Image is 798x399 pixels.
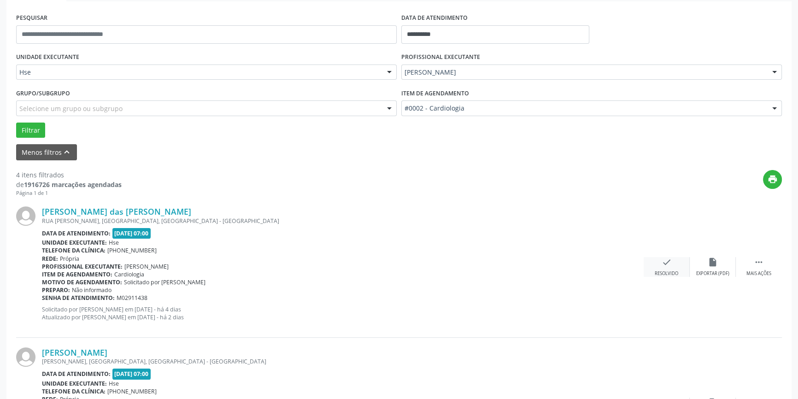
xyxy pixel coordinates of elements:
span: #0002 - Cardiologia [405,104,763,113]
span: Hse [109,380,119,387]
b: Unidade executante: [42,239,107,246]
b: Telefone da clínica: [42,387,106,395]
div: 4 itens filtrados [16,170,122,180]
div: de [16,180,122,189]
i:  [754,257,764,267]
span: [PHONE_NUMBER] [107,387,157,395]
i: keyboard_arrow_up [62,147,72,157]
strong: 1916726 marcações agendadas [24,180,122,189]
b: Motivo de agendamento: [42,278,122,286]
label: DATA DE ATENDIMENTO [401,11,468,25]
button: Filtrar [16,123,45,138]
b: Profissional executante: [42,263,123,270]
i: check [662,257,672,267]
b: Item de agendamento: [42,270,112,278]
img: img [16,347,35,367]
div: Página 1 de 1 [16,189,122,197]
span: Não informado [72,286,111,294]
span: Hse [19,68,378,77]
span: Selecione um grupo ou subgrupo [19,104,123,113]
span: [PERSON_NAME] [124,263,169,270]
img: img [16,206,35,226]
span: [DATE] 07:00 [112,369,151,379]
div: RUA [PERSON_NAME], [GEOGRAPHIC_DATA], [GEOGRAPHIC_DATA] - [GEOGRAPHIC_DATA] [42,217,644,225]
span: Hse [109,239,119,246]
b: Senha de atendimento: [42,294,115,302]
button: Menos filtroskeyboard_arrow_up [16,144,77,160]
div: Exportar (PDF) [696,270,729,277]
div: [PERSON_NAME], [GEOGRAPHIC_DATA], [GEOGRAPHIC_DATA] - [GEOGRAPHIC_DATA] [42,358,644,365]
i: print [768,174,778,184]
i: insert_drive_file [708,257,718,267]
div: Resolvido [655,270,678,277]
div: Mais ações [746,270,771,277]
label: Item de agendamento [401,86,469,100]
label: UNIDADE EXECUTANTE [16,50,79,65]
b: Telefone da clínica: [42,246,106,254]
span: Solicitado por [PERSON_NAME] [124,278,205,286]
span: M02911438 [117,294,147,302]
span: [PHONE_NUMBER] [107,246,157,254]
span: Própria [60,255,79,263]
a: [PERSON_NAME] [42,347,107,358]
b: Data de atendimento: [42,229,111,237]
label: PROFISSIONAL EXECUTANTE [401,50,480,65]
b: Preparo: [42,286,70,294]
label: Grupo/Subgrupo [16,86,70,100]
b: Rede: [42,255,58,263]
span: [DATE] 07:00 [112,228,151,239]
b: Unidade executante: [42,380,107,387]
span: Cardiologia [114,270,144,278]
span: [PERSON_NAME] [405,68,763,77]
b: Data de atendimento: [42,370,111,378]
button: print [763,170,782,189]
a: [PERSON_NAME] das [PERSON_NAME] [42,206,191,217]
label: PESQUISAR [16,11,47,25]
p: Solicitado por [PERSON_NAME] em [DATE] - há 4 dias Atualizado por [PERSON_NAME] em [DATE] - há 2 ... [42,305,644,321]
